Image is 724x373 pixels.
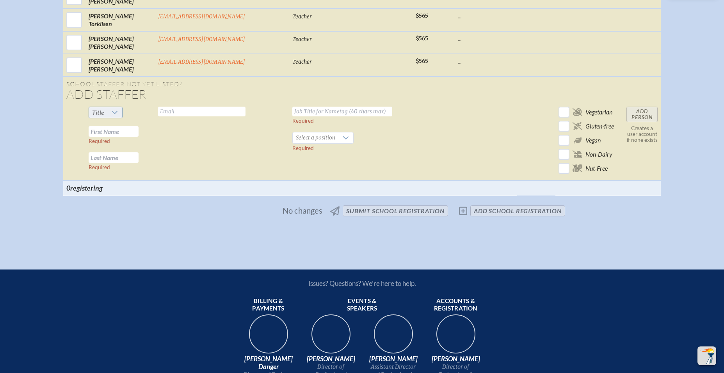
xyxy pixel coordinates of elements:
[292,13,312,20] span: Teacher
[89,126,139,137] input: First Name
[292,145,314,151] label: Required
[431,312,481,362] img: b1ee34a6-5a78-4519-85b2-7190c4823173
[92,109,104,116] span: Title
[458,12,514,20] p: ...
[158,59,245,65] a: [EMAIL_ADDRESS][DOMAIN_NAME]
[85,9,155,31] td: [PERSON_NAME] Torkilsen
[626,125,658,143] p: Creates a user account if none exists
[585,136,601,144] span: Vegan
[585,108,612,116] span: Vegetarian
[416,35,428,42] span: $565
[458,57,514,65] p: ...
[244,312,294,362] img: 9c64f3fb-7776-47f4-83d7-46a341952595
[292,59,312,65] span: Teacher
[85,31,155,54] td: [PERSON_NAME] [PERSON_NAME]
[240,297,297,313] span: Billing & payments
[428,355,484,363] span: [PERSON_NAME]
[365,355,422,363] span: [PERSON_NAME]
[283,206,322,215] span: No changes
[85,54,155,77] td: [PERSON_NAME] [PERSON_NAME]
[428,297,484,313] span: Accounts & registration
[89,164,110,170] label: Required
[89,138,110,144] label: Required
[585,150,612,158] span: Non-Dairy
[699,348,715,364] img: To the top
[240,355,297,371] span: [PERSON_NAME] Danger
[292,107,392,116] input: Job Title for Nametag (40 chars max)
[89,107,107,118] span: Title
[225,279,500,287] p: Issues? Questions? We’re here to help.
[70,184,103,192] span: registering
[63,180,155,195] th: 0
[458,35,514,43] p: ...
[303,355,359,363] span: [PERSON_NAME]
[416,12,428,19] span: $565
[158,36,245,43] a: [EMAIL_ADDRESS][DOMAIN_NAME]
[306,312,356,362] img: 94e3d245-ca72-49ea-9844-ae84f6d33c0f
[697,346,716,365] button: Scroll Top
[585,122,614,130] span: Gluten-free
[292,118,314,124] label: Required
[368,312,418,362] img: 545ba9c4-c691-43d5-86fb-b0a622cbeb82
[293,132,338,143] span: Select a position
[292,36,312,43] span: Teacher
[334,297,390,313] span: Events & speakers
[89,152,139,163] input: Last Name
[416,58,428,64] span: $565
[158,107,245,116] input: Email
[158,13,245,20] a: [EMAIL_ADDRESS][DOMAIN_NAME]
[585,164,608,172] span: Nut-Free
